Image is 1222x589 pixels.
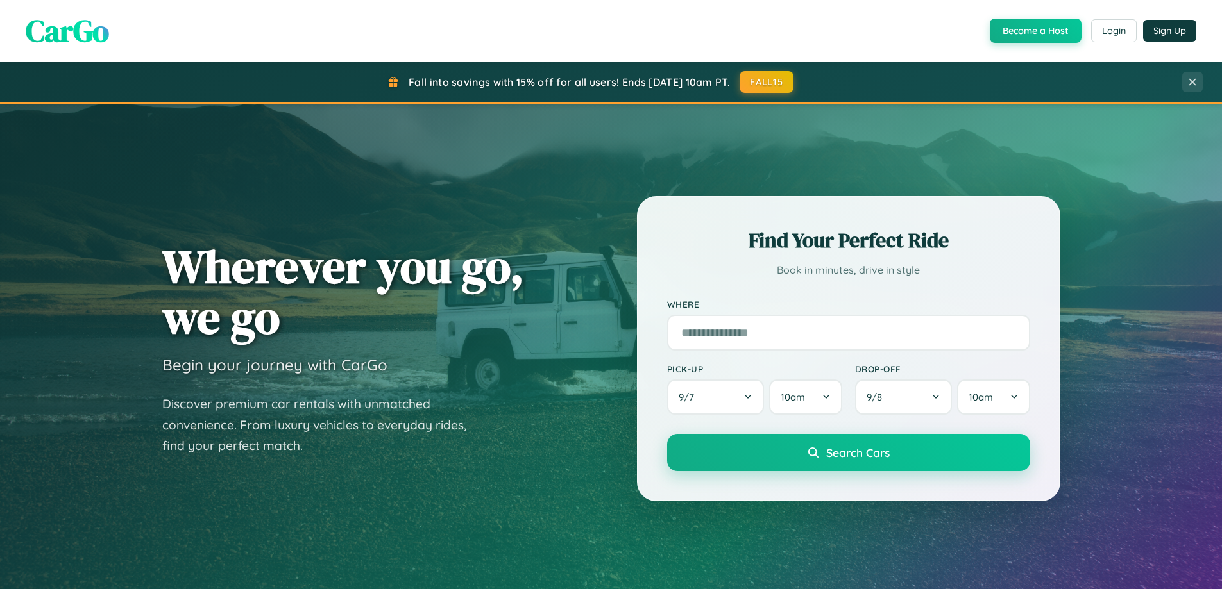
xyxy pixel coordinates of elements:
[855,363,1030,374] label: Drop-off
[826,445,890,460] span: Search Cars
[957,379,1030,415] button: 10am
[1143,20,1196,42] button: Sign Up
[667,261,1030,279] p: Book in minutes, drive in style
[667,299,1030,310] label: Where
[26,10,109,52] span: CarGo
[667,379,765,415] button: 9/7
[667,226,1030,254] h2: Find Your Perfect Ride
[855,379,953,415] button: 9/8
[781,391,805,403] span: 10am
[162,394,483,456] p: Discover premium car rentals with unmatched convenience. From luxury vehicles to everyday rides, ...
[769,379,842,415] button: 10am
[162,241,524,342] h1: Wherever you go, we go
[679,391,700,403] span: 9 / 7
[667,434,1030,471] button: Search Cars
[969,391,993,403] span: 10am
[867,391,888,403] span: 9 / 8
[667,363,842,374] label: Pick-up
[740,71,793,93] button: FALL15
[990,19,1082,43] button: Become a Host
[162,355,387,374] h3: Begin your journey with CarGo
[409,76,730,88] span: Fall into savings with 15% off for all users! Ends [DATE] 10am PT.
[1091,19,1137,42] button: Login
